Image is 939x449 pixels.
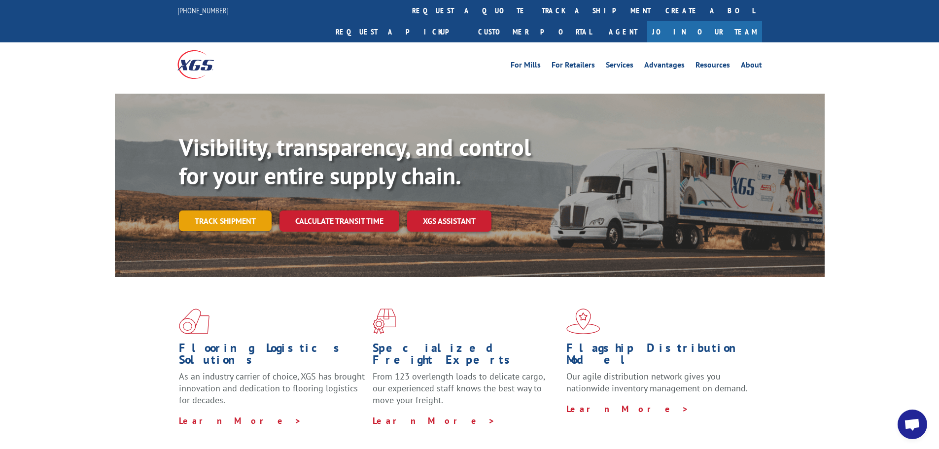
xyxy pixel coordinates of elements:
[741,61,762,72] a: About
[328,21,471,42] a: Request a pickup
[179,210,272,231] a: Track shipment
[511,61,541,72] a: For Mills
[177,5,229,15] a: [PHONE_NUMBER]
[373,309,396,334] img: xgs-icon-focused-on-flooring-red
[898,410,927,439] a: Open chat
[373,342,559,371] h1: Specialized Freight Experts
[373,415,495,426] a: Learn More >
[179,415,302,426] a: Learn More >
[179,309,209,334] img: xgs-icon-total-supply-chain-intelligence-red
[552,61,595,72] a: For Retailers
[471,21,599,42] a: Customer Portal
[696,61,730,72] a: Resources
[373,371,559,414] p: From 123 overlength loads to delicate cargo, our experienced staff knows the best way to move you...
[566,309,600,334] img: xgs-icon-flagship-distribution-model-red
[279,210,399,232] a: Calculate transit time
[599,21,647,42] a: Agent
[644,61,685,72] a: Advantages
[179,132,531,191] b: Visibility, transparency, and control for your entire supply chain.
[179,371,365,406] span: As an industry carrier of choice, XGS has brought innovation and dedication to flooring logistics...
[606,61,633,72] a: Services
[566,371,748,394] span: Our agile distribution network gives you nationwide inventory management on demand.
[566,342,753,371] h1: Flagship Distribution Model
[179,342,365,371] h1: Flooring Logistics Solutions
[647,21,762,42] a: Join Our Team
[566,403,689,414] a: Learn More >
[407,210,491,232] a: XGS ASSISTANT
